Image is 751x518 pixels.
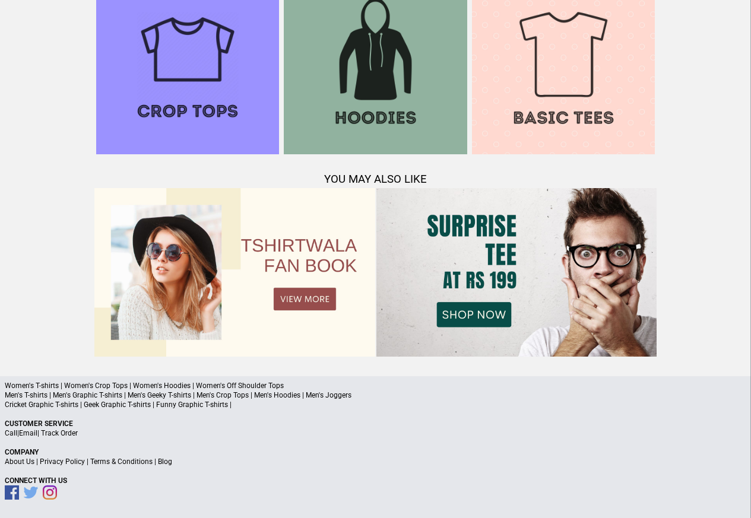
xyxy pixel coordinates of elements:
[5,390,746,400] p: Men's T-shirts | Men's Graphic T-shirts | Men's Geeky T-shirts | Men's Crop Tops | Men's Hoodies ...
[5,476,746,485] p: Connect With Us
[19,429,37,437] a: Email
[5,419,746,428] p: Customer Service
[5,457,34,466] a: About Us
[5,428,746,438] p: | |
[90,457,153,466] a: Terms & Conditions
[41,429,78,437] a: Track Order
[5,457,746,466] p: | | |
[5,447,746,457] p: Company
[40,457,85,466] a: Privacy Policy
[158,457,172,466] a: Blog
[5,381,746,390] p: Women's T-shirts | Women's Crop Tops | Women's Hoodies | Women's Off Shoulder Tops
[5,400,746,409] p: Cricket Graphic T-shirts | Geek Graphic T-shirts | Funny Graphic T-shirts |
[5,429,17,437] a: Call
[324,173,427,186] span: YOU MAY ALSO LIKE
